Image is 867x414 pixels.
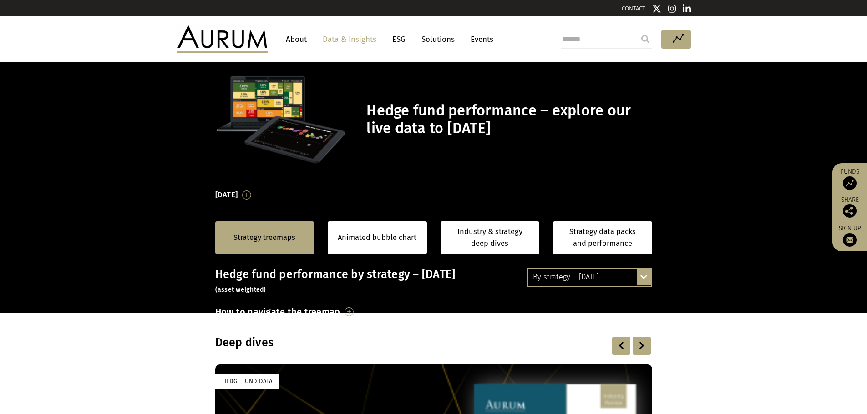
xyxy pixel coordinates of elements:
a: Animated bubble chart [338,232,416,244]
img: Instagram icon [668,4,676,13]
h3: [DATE] [215,188,238,202]
small: (asset weighted) [215,286,266,294]
a: ESG [388,31,410,48]
div: Hedge Fund Data [215,374,279,389]
input: Submit [636,30,654,48]
a: Sign up [837,224,862,247]
a: Funds [837,168,862,190]
a: Industry & strategy deep dives [441,221,540,254]
h3: Deep dives [215,336,535,349]
img: Sign up to our newsletter [843,233,857,247]
a: Strategy data packs and performance [553,221,652,254]
img: Access Funds [843,176,857,190]
img: Linkedin icon [683,4,691,13]
img: Aurum [177,25,268,53]
img: Twitter icon [652,4,661,13]
h1: Hedge fund performance – explore our live data to [DATE] [366,102,649,137]
a: Strategy treemaps [233,232,295,244]
div: Share [837,197,862,218]
a: Solutions [417,31,459,48]
div: By strategy – [DATE] [528,269,651,285]
a: Events [466,31,493,48]
a: About [281,31,311,48]
img: Share this post [843,204,857,218]
a: CONTACT [622,5,645,12]
a: Data & Insights [318,31,381,48]
h3: How to navigate the treemap [215,304,340,319]
h3: Hedge fund performance by strategy – [DATE] [215,268,652,295]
